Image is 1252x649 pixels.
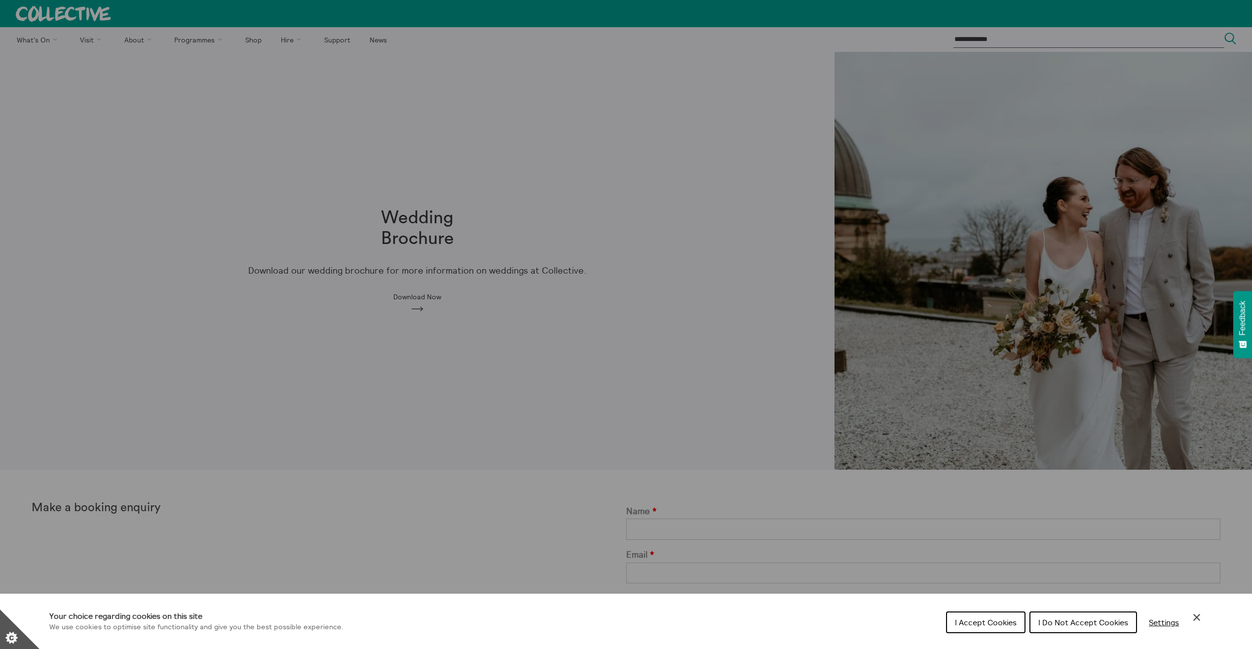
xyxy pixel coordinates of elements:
[49,622,343,633] p: We use cookies to optimise site functionality and give you the best possible experience.
[1141,612,1187,632] button: Settings
[955,617,1017,627] span: I Accept Cookies
[1191,611,1203,623] button: Close Cookie Control
[1238,301,1247,335] span: Feedback
[1029,611,1137,633] button: I Do Not Accept Cookies
[1038,617,1128,627] span: I Do Not Accept Cookies
[49,610,343,622] h1: Your choice regarding cookies on this site
[1149,617,1179,627] span: Settings
[1233,291,1252,358] button: Feedback - Show survey
[946,611,1025,633] button: I Accept Cookies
